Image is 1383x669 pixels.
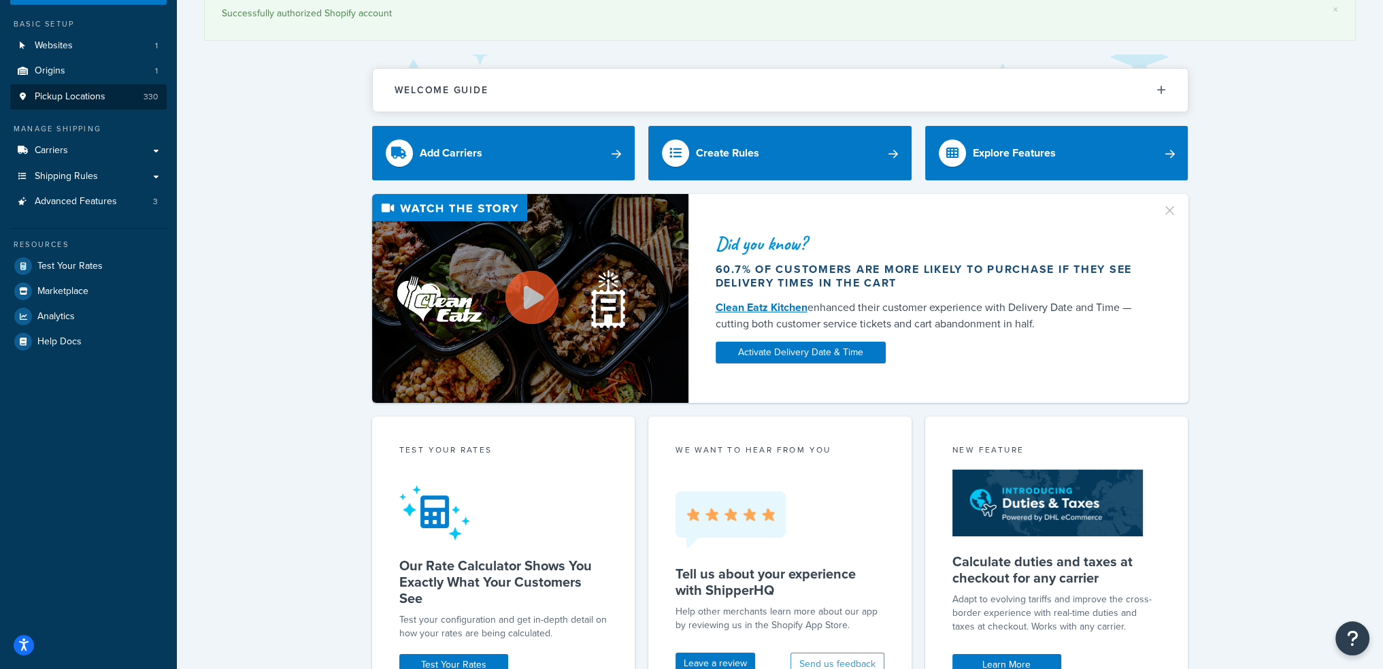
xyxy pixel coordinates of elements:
[399,557,608,606] h5: Our Rate Calculator Shows You Exactly What Your Customers See
[10,329,167,354] a: Help Docs
[10,123,167,135] div: Manage Shipping
[37,286,88,297] span: Marketplace
[37,261,103,272] span: Test Your Rates
[420,144,482,163] div: Add Carriers
[373,69,1188,112] button: Welcome Guide
[10,239,167,250] div: Resources
[10,138,167,163] a: Carriers
[37,336,82,348] span: Help Docs
[1333,4,1338,15] a: ×
[10,189,167,214] li: Advanced Features
[35,40,73,52] span: Websites
[10,59,167,84] li: Origins
[676,444,884,456] p: we want to hear from you
[952,593,1161,634] p: Adapt to evolving tariffs and improve the cross-border experience with real-time duties and taxes...
[153,196,158,208] span: 3
[35,65,65,77] span: Origins
[222,4,1338,23] div: Successfully authorized Shopify account
[35,196,117,208] span: Advanced Features
[10,189,167,214] a: Advanced Features3
[676,566,884,598] h5: Tell us about your experience with ShipperHQ
[716,299,807,315] a: Clean Eatz Kitchen
[10,18,167,30] div: Basic Setup
[716,263,1146,290] div: 60.7% of customers are more likely to purchase if they see delivery times in the cart
[952,444,1161,459] div: New Feature
[399,444,608,459] div: Test your rates
[716,234,1146,253] div: Did you know?
[10,164,167,189] a: Shipping Rules
[10,254,167,278] a: Test Your Rates
[37,311,75,323] span: Analytics
[10,304,167,329] a: Analytics
[1335,621,1369,655] button: Open Resource Center
[648,126,912,180] a: Create Rules
[716,342,886,363] a: Activate Delivery Date & Time
[716,299,1146,332] div: enhanced their customer experience with Delivery Date and Time — cutting both customer service ti...
[155,40,158,52] span: 1
[35,91,105,103] span: Pickup Locations
[10,84,167,110] a: Pickup Locations330
[399,613,608,640] div: Test your configuration and get in-depth detail on how your rates are being calculated.
[10,33,167,59] a: Websites1
[676,605,884,632] p: Help other merchants learn more about our app by reviewing us in the Shopify App Store.
[952,553,1161,586] h5: Calculate duties and taxes at checkout for any carrier
[10,84,167,110] li: Pickup Locations
[372,126,635,180] a: Add Carriers
[372,194,688,403] img: Video thumbnail
[395,85,488,95] h2: Welcome Guide
[35,145,68,157] span: Carriers
[10,59,167,84] a: Origins1
[973,144,1056,163] div: Explore Features
[925,126,1188,180] a: Explore Features
[10,33,167,59] li: Websites
[10,279,167,304] a: Marketplace
[155,65,158,77] span: 1
[35,171,98,182] span: Shipping Rules
[144,91,158,103] span: 330
[696,144,759,163] div: Create Rules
